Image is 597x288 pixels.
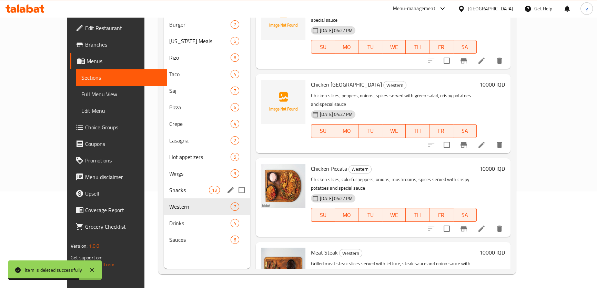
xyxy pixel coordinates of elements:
[456,42,474,52] span: SA
[169,219,231,227] span: Drinks
[169,103,231,111] span: Pizza
[382,208,406,222] button: WE
[439,138,454,152] span: Select to update
[408,126,427,136] span: TH
[169,87,231,95] span: Saj
[477,141,486,149] a: Edit menu item
[231,88,239,94] span: 7
[432,42,451,52] span: FR
[385,210,403,220] span: WE
[491,137,508,153] button: delete
[231,137,239,144] span: 2
[311,91,477,109] p: Chicken slices, peppers, onions, spices served with green salad, crispy potatoes and special sauce
[85,156,161,165] span: Promotions
[169,120,231,128] span: Crepe
[231,120,239,128] div: items
[406,208,429,222] button: TH
[439,221,454,236] span: Select to update
[231,103,239,111] div: items
[317,27,355,34] span: [DATE] 04:27 PM
[408,42,427,52] span: TH
[339,249,362,257] div: Western
[311,259,477,277] p: Grilled meat steak slices served with lettuce, steak sauce and onion sauce with grilled tomatoes
[71,253,102,262] span: Get support on:
[169,70,231,78] span: Taco
[231,87,239,95] div: items
[456,210,474,220] span: SA
[70,152,167,169] a: Promotions
[164,13,251,251] nav: Menu sections
[164,82,251,99] div: Saj7
[231,37,239,45] div: items
[335,40,359,54] button: MO
[85,173,161,181] span: Menu disclaimer
[261,80,305,124] img: Chicken Philadelphia
[406,124,429,138] button: TH
[169,202,231,211] span: Western
[231,154,239,160] span: 5
[314,42,332,52] span: SU
[169,236,231,244] span: Sauces
[408,210,427,220] span: TH
[358,208,382,222] button: TU
[85,123,161,131] span: Choice Groups
[406,40,429,54] button: TH
[479,164,505,173] h6: 10000 IQD
[453,40,477,54] button: SA
[349,165,371,173] span: Western
[383,81,406,89] div: Western
[25,266,82,274] div: Item is deleted successfully
[85,140,161,148] span: Coupons
[453,208,477,222] button: SA
[311,40,335,54] button: SU
[70,136,167,152] a: Coupons
[491,220,508,237] button: delete
[164,49,251,66] div: Rizo6
[76,102,167,119] a: Edit Menu
[314,210,332,220] span: SU
[361,210,380,220] span: TU
[585,5,588,12] span: y
[70,36,167,53] a: Branches
[261,164,305,208] img: Chicken Piccata
[225,185,236,195] button: edit
[231,153,239,161] div: items
[209,186,220,194] div: items
[169,169,231,178] span: Wings
[231,54,239,61] span: 6
[432,126,451,136] span: FR
[70,53,167,69] a: Menus
[358,40,382,54] button: TU
[169,37,231,45] div: Kentucky Meals
[70,20,167,36] a: Edit Restaurant
[169,186,209,194] span: Snacks
[311,247,338,258] span: Meat Steak
[393,4,435,13] div: Menu-management
[385,126,403,136] span: WE
[169,20,231,29] span: Burger
[70,185,167,202] a: Upsell
[317,111,355,118] span: [DATE] 04:27 PM
[85,24,161,32] span: Edit Restaurant
[231,203,239,210] span: 7
[429,124,453,138] button: FR
[477,57,486,65] a: Edit menu item
[169,153,231,161] span: Hot appetizers
[231,220,239,227] span: 4
[358,124,382,138] button: TU
[231,104,239,111] span: 6
[70,218,167,235] a: Grocery Checklist
[231,219,239,227] div: items
[164,215,251,231] div: Drinks4
[479,80,505,89] h6: 10000 IQD
[70,169,167,185] a: Menu disclaimer
[81,73,161,82] span: Sections
[311,175,477,192] p: Chicken slices, colorful peppers, onions, mushrooms, spices served with crispy potatoes and speci...
[477,225,486,233] a: Edit menu item
[81,90,161,98] span: Full Menu View
[361,126,380,136] span: TU
[85,40,161,49] span: Branches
